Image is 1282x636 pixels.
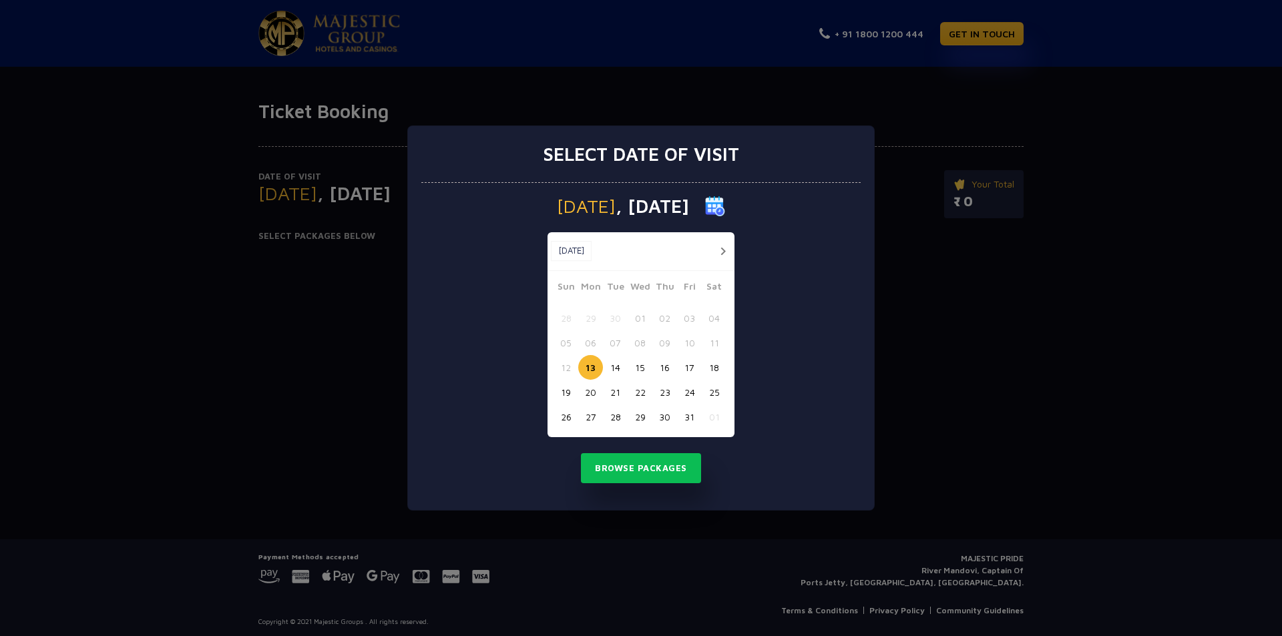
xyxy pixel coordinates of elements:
[603,380,628,404] button: 21
[652,404,677,429] button: 30
[702,330,726,355] button: 11
[603,330,628,355] button: 07
[628,306,652,330] button: 01
[603,306,628,330] button: 30
[578,380,603,404] button: 20
[554,404,578,429] button: 26
[677,380,702,404] button: 24
[677,279,702,298] span: Fri
[616,197,689,216] span: , [DATE]
[705,196,725,216] img: calender icon
[677,404,702,429] button: 31
[554,330,578,355] button: 05
[578,355,603,380] button: 13
[652,355,677,380] button: 16
[578,404,603,429] button: 27
[628,355,652,380] button: 15
[677,306,702,330] button: 03
[652,380,677,404] button: 23
[554,306,578,330] button: 28
[578,306,603,330] button: 29
[652,306,677,330] button: 02
[554,279,578,298] span: Sun
[551,241,592,261] button: [DATE]
[603,404,628,429] button: 28
[628,279,652,298] span: Wed
[702,380,726,404] button: 25
[702,279,726,298] span: Sat
[702,404,726,429] button: 01
[652,279,677,298] span: Thu
[628,380,652,404] button: 22
[578,279,603,298] span: Mon
[578,330,603,355] button: 06
[581,453,701,484] button: Browse Packages
[702,306,726,330] button: 04
[557,197,616,216] span: [DATE]
[543,143,739,166] h3: Select date of visit
[554,380,578,404] button: 19
[554,355,578,380] button: 12
[603,279,628,298] span: Tue
[652,330,677,355] button: 09
[677,330,702,355] button: 10
[677,355,702,380] button: 17
[603,355,628,380] button: 14
[628,404,652,429] button: 29
[702,355,726,380] button: 18
[628,330,652,355] button: 08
